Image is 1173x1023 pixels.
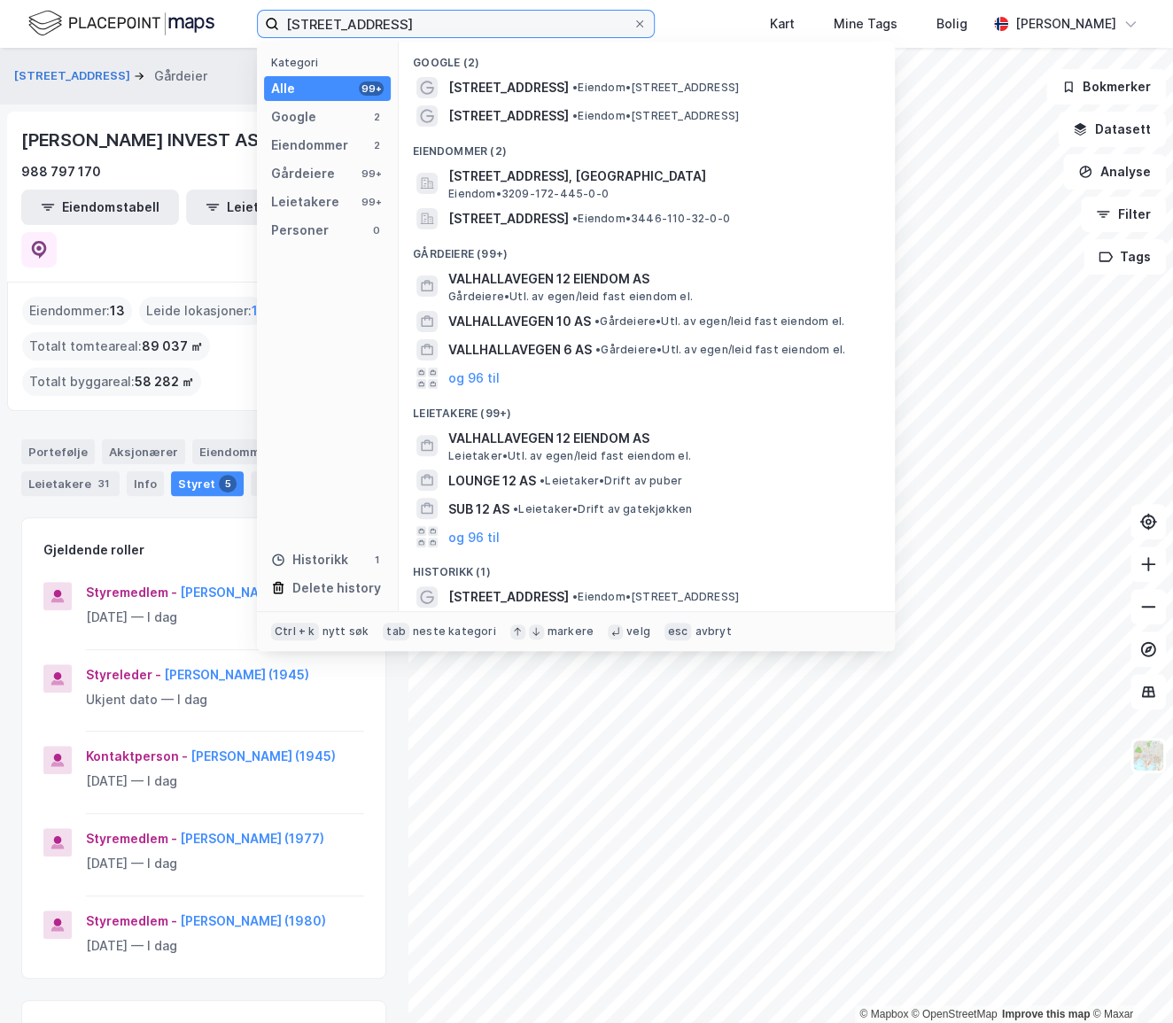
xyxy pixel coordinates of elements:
[192,439,301,464] div: Eiendommer
[1015,13,1116,35] div: [PERSON_NAME]
[448,166,874,187] span: [STREET_ADDRESS], [GEOGRAPHIC_DATA]
[1084,239,1166,275] button: Tags
[369,223,384,237] div: 0
[21,190,179,225] button: Eiendomstabell
[399,392,895,424] div: Leietakere (99+)
[251,471,380,496] div: Transaksjoner
[572,212,730,226] span: Eiendom • 3446-110-32-0-0
[540,474,682,488] span: Leietaker • Drift av puber
[21,439,95,464] div: Portefølje
[252,300,258,322] span: 1
[1058,112,1166,147] button: Datasett
[626,624,650,639] div: velg
[540,474,545,487] span: •
[292,577,381,599] div: Delete history
[1046,69,1166,105] button: Bokmerker
[770,13,795,35] div: Kart
[448,311,591,332] span: VALHALLAVEGEN 10 AS
[102,439,185,464] div: Aksjonærer
[86,771,364,792] div: [DATE] — I dag
[21,126,261,154] div: [PERSON_NAME] INVEST AS
[572,590,578,603] span: •
[271,549,348,570] div: Historikk
[22,332,210,360] div: Totalt tomteareal :
[22,297,132,325] div: Eiendommer :
[135,371,194,392] span: 58 282 ㎡
[1002,1008,1090,1020] a: Improve this map
[369,553,384,567] div: 1
[399,42,895,74] div: Google (2)
[594,314,600,328] span: •
[271,191,339,213] div: Leietakere
[359,167,384,181] div: 99+
[271,78,295,99] div: Alle
[271,56,391,69] div: Kategori
[359,195,384,209] div: 99+
[594,314,844,329] span: Gårdeiere • Utl. av egen/leid fast eiendom el.
[359,81,384,96] div: 99+
[859,1008,908,1020] a: Mapbox
[1131,739,1165,772] img: Z
[595,343,845,357] span: Gårdeiere • Utl. av egen/leid fast eiendom el.
[513,502,518,515] span: •
[1063,154,1166,190] button: Analyse
[369,110,384,124] div: 2
[219,475,237,492] div: 5
[186,190,344,225] button: Leietakertabell
[448,368,500,389] button: og 96 til
[448,187,609,201] span: Eiendom • 3209-172-445-0-0
[448,526,500,547] button: og 96 til
[369,138,384,152] div: 2
[86,853,364,874] div: [DATE] — I dag
[43,539,144,561] div: Gjeldende roller
[572,109,739,123] span: Eiendom • [STREET_ADDRESS]
[279,11,633,37] input: Søk på adresse, matrikkel, gårdeiere, leietakere eller personer
[448,586,569,608] span: [STREET_ADDRESS]
[154,66,207,87] div: Gårdeier
[664,623,692,640] div: esc
[572,212,578,225] span: •
[448,449,691,463] span: Leietaker • Utl. av egen/leid fast eiendom el.
[95,475,113,492] div: 31
[448,268,874,290] span: VALHALLAVEGEN 12 EIENDOM AS
[572,590,739,604] span: Eiendom • [STREET_ADDRESS]
[110,300,125,322] span: 13
[21,161,101,182] div: 988 797 170
[142,336,203,357] span: 89 037 ㎡
[21,471,120,496] div: Leietakere
[86,607,364,628] div: [DATE] — I dag
[834,13,897,35] div: Mine Tags
[86,935,364,957] div: [DATE] — I dag
[936,13,967,35] div: Bolig
[14,67,134,85] button: [STREET_ADDRESS]
[548,624,594,639] div: markere
[448,339,592,360] span: VALLHALLAVEGEN 6 AS
[572,109,578,122] span: •
[271,106,316,128] div: Google
[448,77,569,98] span: [STREET_ADDRESS]
[513,502,692,516] span: Leietaker • Drift av gatekjøkken
[448,290,693,304] span: Gårdeiere • Utl. av egen/leid fast eiendom el.
[22,368,201,396] div: Totalt byggareal :
[86,689,364,710] div: Ukjent dato — I dag
[448,499,509,520] span: SUB 12 AS
[448,105,569,127] span: [STREET_ADDRESS]
[271,623,319,640] div: Ctrl + k
[28,8,214,39] img: logo.f888ab2527a4732fd821a326f86c7f29.svg
[271,220,329,241] div: Personer
[399,551,895,583] div: Historikk (1)
[139,297,265,325] div: Leide lokasjoner :
[383,623,409,640] div: tab
[1084,938,1173,1023] iframe: Chat Widget
[448,208,569,229] span: [STREET_ADDRESS]
[912,1008,998,1020] a: OpenStreetMap
[448,470,536,492] span: LOUNGE 12 AS
[271,135,348,156] div: Eiendommer
[572,81,739,95] span: Eiendom • [STREET_ADDRESS]
[399,233,895,265] div: Gårdeiere (99+)
[448,428,874,449] span: VALHALLAVEGEN 12 EIENDOM AS
[413,624,496,639] div: neste kategori
[127,471,164,496] div: Info
[271,163,335,184] div: Gårdeiere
